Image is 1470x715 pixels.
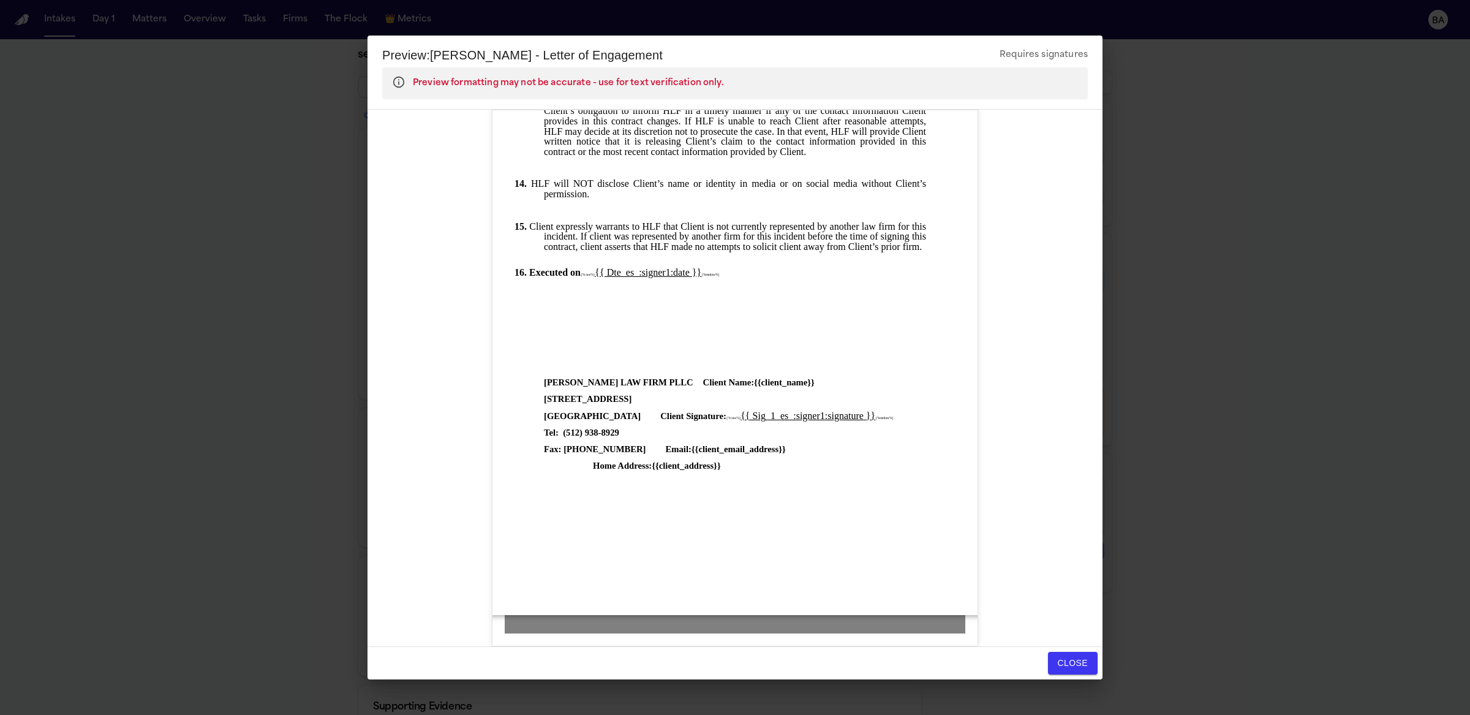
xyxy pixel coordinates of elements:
span: {{ Dte [595,267,620,278]
span: } [714,461,717,471]
span: : ( [556,428,566,437]
span: Client expressly warrants to HLF that Client is not currently represented by another law firm for... [529,221,929,252]
span: client [659,461,680,471]
span: Client Name: [693,377,754,387]
span: Home Address: [583,461,652,471]
span: Client Signature: [650,411,726,421]
span: endraw [706,273,715,276]
span: Executed on [529,267,581,278]
span: _1_es [766,410,788,421]
span: } [782,444,786,454]
span: { [875,416,877,420]
span: _ [680,461,684,471]
span: %} [889,416,894,420]
span: [GEOGRAPHIC_DATA] [544,411,641,421]
span: Client agrees to cooperate with HLF in the prosecution of all claims HLF makes on Client’s behalf... [530,65,929,157]
span: {% raw [581,273,590,276]
span: } [807,377,811,387]
span: Tel [544,428,556,437]
span: {{ [754,377,761,387]
span: client [698,444,719,454]
span: _es [621,267,634,278]
span: } [778,444,782,454]
span: }} [692,267,701,278]
span: [STREET_ADDRESS] [544,394,631,404]
span: address [684,461,714,471]
span: {{ Sig [741,410,766,421]
span: _:signer1:signature [788,410,864,421]
span: endraw [880,416,889,420]
span: name [786,377,807,387]
span: client [761,377,782,387]
span: _ [782,377,786,387]
span: % [877,416,880,420]
span: 512) 938-8929 [566,428,619,437]
span: [PERSON_NAME] LAW FIRM PLLC [544,377,693,387]
span: %} [715,273,720,276]
span: {{ [652,461,659,471]
p: Requires signatures [1000,48,1088,62]
span: Email: [656,444,692,454]
span: }} [866,410,875,421]
span: Fax: [PHONE_NUMBER] [544,444,646,454]
span: %} [590,273,595,276]
span: {{ [692,444,699,454]
p: Preview formatting may not be accurate - use for text verification only. [413,76,724,91]
button: Close [1048,652,1098,675]
span: %} [736,416,741,420]
span: % [703,273,706,276]
span: HLF will NOT disclose Client’s name or identity in media or on social media without Client’s perm... [531,178,929,199]
span: { [701,273,703,276]
span: } [811,377,815,387]
span: _:signer1:date [634,267,690,278]
span: address [749,444,778,454]
span: _email_ [720,444,750,454]
span: } [717,461,721,471]
span: {% raw [726,416,736,420]
h6: Preview: [PERSON_NAME] - Letter of Engagement [382,45,663,65]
